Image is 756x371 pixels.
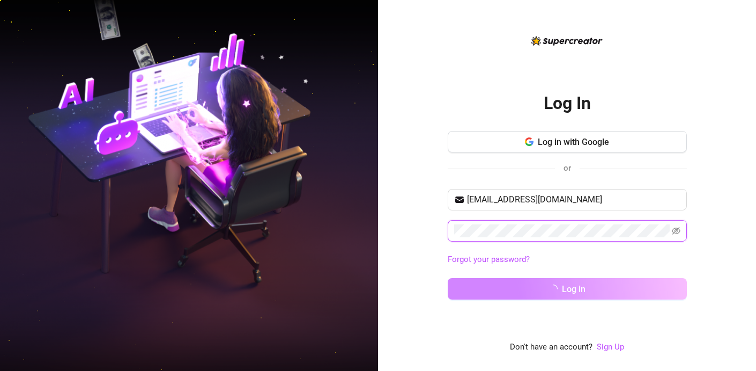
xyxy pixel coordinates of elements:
span: loading [549,284,558,294]
a: Forgot your password? [448,253,687,266]
span: or [564,163,571,173]
span: eye-invisible [672,227,680,235]
a: Forgot your password? [448,254,530,264]
a: Sign Up [597,341,624,354]
span: Don't have an account? [510,341,592,354]
span: Log in [562,284,585,294]
a: Sign Up [597,342,624,352]
input: Your email [467,193,680,206]
button: Log in with Google [448,131,687,152]
h2: Log In [544,92,591,114]
button: Log in [448,278,687,300]
span: Log in with Google [538,137,609,147]
img: logo-BBDzfeDw.svg [531,36,603,46]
